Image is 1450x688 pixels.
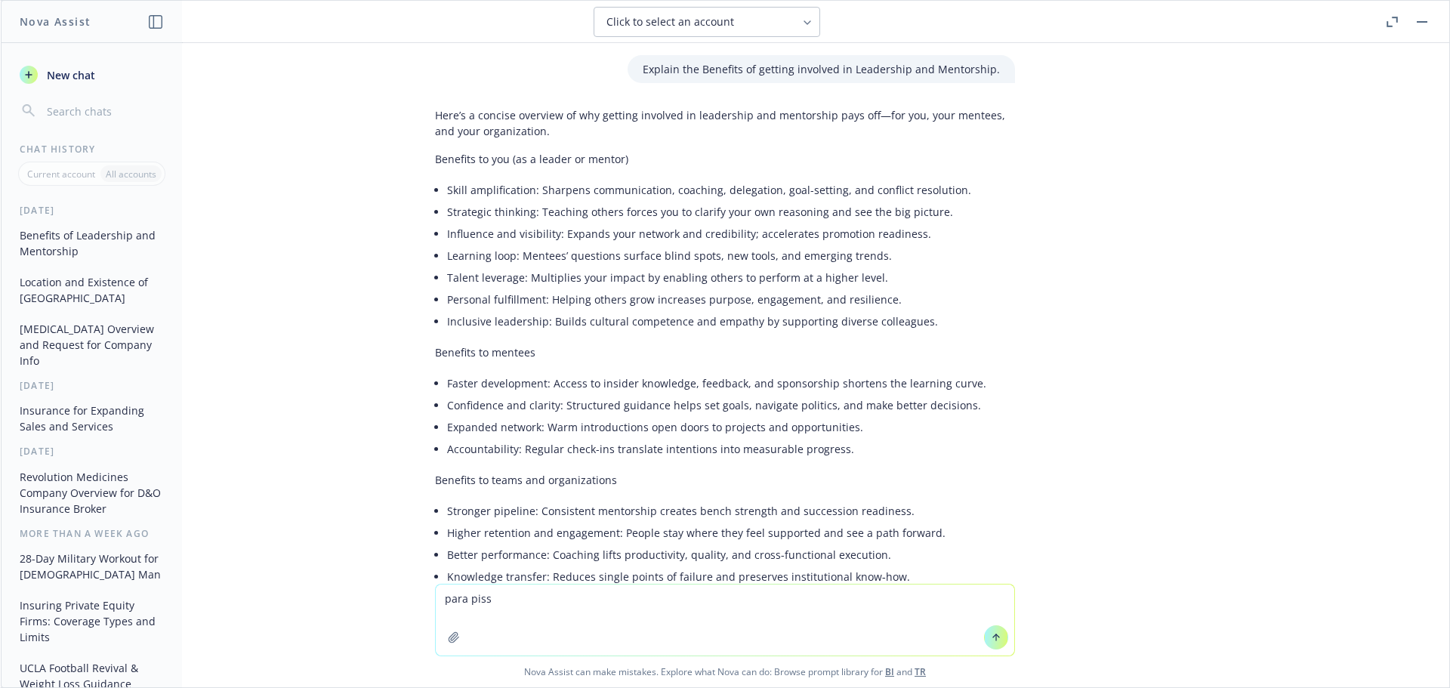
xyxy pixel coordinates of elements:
button: Revolution Medicines Company Overview for D&O Insurance Broker [14,464,170,521]
p: Explain the Benefits of getting involved in Leadership and Mentorship. [643,61,1000,77]
button: Location and Existence of [GEOGRAPHIC_DATA] [14,270,170,310]
div: [DATE] [2,379,182,392]
input: Search chats [44,100,164,122]
li: Better performance: Coaching lifts productivity, quality, and cross-functional execution. [447,544,1015,566]
li: Stronger pipeline: Consistent mentorship creates bench strength and succession readiness. [447,500,1015,522]
div: [DATE] [2,445,182,458]
button: Benefits of Leadership and Mentorship [14,223,170,264]
textarea: para pissu [436,585,1014,656]
button: Click to select an account [594,7,820,37]
li: Talent leverage: Multiplies your impact by enabling others to perform at a higher level. [447,267,1015,288]
li: Higher retention and engagement: People stay where they feel supported and see a path forward. [447,522,1015,544]
li: Skill amplification: Sharpens communication, coaching, delegation, goal-setting, and conflict res... [447,179,1015,201]
li: Expanded network: Warm introductions open doors to projects and opportunities. [447,416,1015,438]
li: Learning loop: Mentees’ questions surface blind spots, new tools, and emerging trends. [447,245,1015,267]
li: Faster development: Access to insider knowledge, feedback, and sponsorship shortens the learning ... [447,372,1015,394]
li: Strategic thinking: Teaching others forces you to clarify your own reasoning and see the big pict... [447,201,1015,223]
p: Current account [27,168,95,180]
button: 28-Day Military Workout for [DEMOGRAPHIC_DATA] Man [14,546,170,587]
li: Accountability: Regular check-ins translate intentions into measurable progress. [447,438,1015,460]
button: Insurance for Expanding Sales and Services [14,398,170,439]
p: Benefits to mentees [435,344,1015,360]
p: Benefits to you (as a leader or mentor) [435,151,1015,167]
li: Knowledge transfer: Reduces single points of failure and preserves institutional know‑how. [447,566,1015,588]
span: Click to select an account [606,14,734,29]
a: BI [885,665,894,678]
div: [DATE] [2,204,182,217]
a: TR [915,665,926,678]
li: Personal fulfillment: Helping others grow increases purpose, engagement, and resilience. [447,288,1015,310]
div: Chat History [2,143,182,156]
p: Here’s a concise overview of why getting involved in leadership and mentorship pays off—for you, ... [435,107,1015,139]
span: New chat [44,67,95,83]
li: Inclusive leadership: Builds cultural competence and empathy by supporting diverse colleagues. [447,310,1015,332]
div: More than a week ago [2,527,182,540]
p: Benefits to teams and organizations [435,472,1015,488]
li: Influence and visibility: Expands your network and credibility; accelerates promotion readiness. [447,223,1015,245]
button: Insuring Private Equity Firms: Coverage Types and Limits [14,593,170,649]
p: All accounts [106,168,156,180]
span: Nova Assist can make mistakes. Explore what Nova can do: Browse prompt library for and [7,656,1443,687]
h1: Nova Assist [20,14,91,29]
button: [MEDICAL_DATA] Overview and Request for Company Info [14,316,170,373]
li: Confidence and clarity: Structured guidance helps set goals, navigate politics, and make better d... [447,394,1015,416]
button: New chat [14,61,170,88]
